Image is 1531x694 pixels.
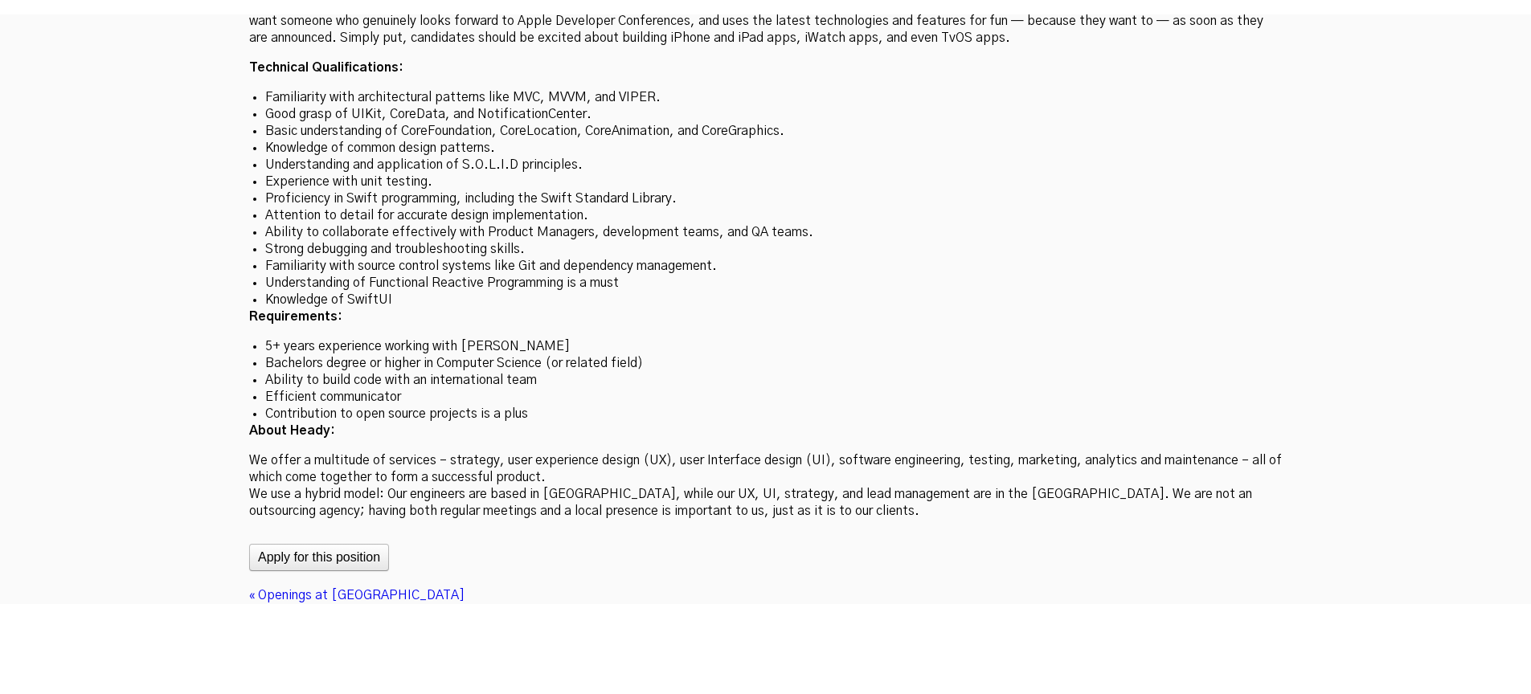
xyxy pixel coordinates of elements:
[249,61,403,74] strong: Technical Qualifications:
[265,406,1266,423] li: Contribution to open source projects is a plus
[249,589,465,602] a: « Openings at [GEOGRAPHIC_DATA]
[265,173,1266,190] li: Experience with unit testing.
[249,310,342,323] strong: Requirements:
[265,275,1266,292] li: Understanding of Functional Reactive Programming is a must
[265,190,1266,207] li: Proficiency in Swift programming, including the Swift Standard Library.
[265,292,1266,308] li: Knowledge of SwiftUI
[265,389,1266,406] li: Efficient communicator
[265,355,1266,372] li: Bachelors degree or higher in Computer Science (or related field)
[265,106,1266,123] li: Good grasp of UIKit, CoreData, and NotificationCenter.
[265,258,1266,275] li: Familiarity with source control systems like Git and dependency management.
[265,338,1266,355] li: 5+ years experience working with [PERSON_NAME]
[249,544,389,571] button: Apply for this position
[265,224,1266,241] li: Ability to collaborate effectively with Product Managers, development teams, and QA teams.
[265,140,1266,157] li: Knowledge of common design patterns.
[265,123,1266,140] li: Basic understanding of CoreFoundation, CoreLocation, CoreAnimation, and CoreGraphics.
[249,424,335,437] strong: About Heady:
[265,89,1266,106] li: Familiarity with architectural patterns like MVC, MVVM, and VIPER.
[249,452,1282,520] p: We offer a multitude of services – strategy, user experience design (UX), user Interface design (...
[265,241,1266,258] li: Strong debugging and troubleshooting skills.
[265,157,1266,173] li: Understanding and application of S.O.L.I.D principles.
[265,372,1266,389] li: Ability to build code with an international team
[265,207,1266,224] li: Attention to detail for accurate design implementation.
